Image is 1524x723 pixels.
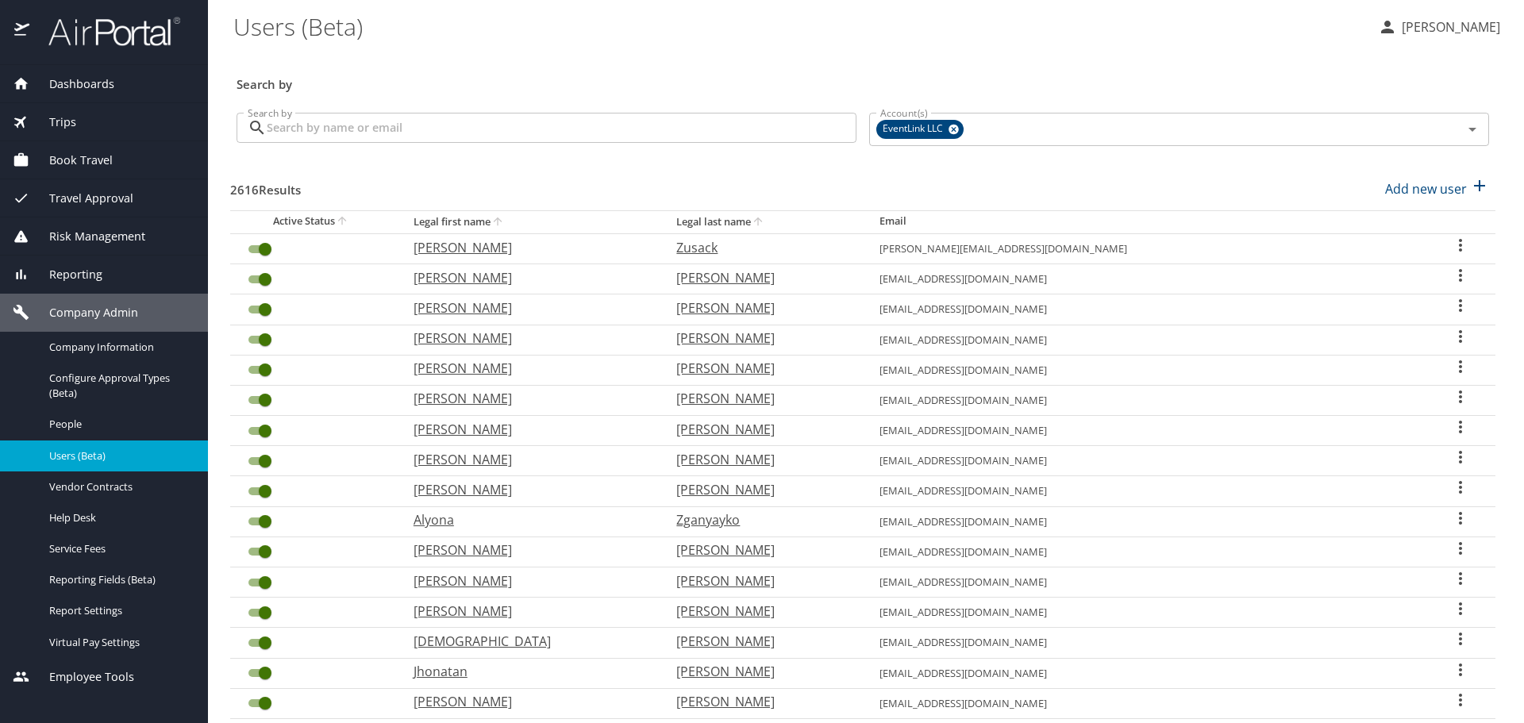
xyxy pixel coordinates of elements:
[867,598,1426,628] td: [EMAIL_ADDRESS][DOMAIN_NAME]
[49,479,189,494] span: Vendor Contracts
[867,446,1426,476] td: [EMAIL_ADDRESS][DOMAIN_NAME]
[230,210,401,233] th: Active Status
[414,359,645,378] p: [PERSON_NAME]
[29,113,76,131] span: Trips
[29,228,145,245] span: Risk Management
[676,662,847,681] p: [PERSON_NAME]
[676,540,847,560] p: [PERSON_NAME]
[414,420,645,439] p: [PERSON_NAME]
[676,389,847,408] p: [PERSON_NAME]
[867,325,1426,355] td: [EMAIL_ADDRESS][DOMAIN_NAME]
[676,632,847,651] p: [PERSON_NAME]
[676,692,847,711] p: [PERSON_NAME]
[29,152,113,169] span: Book Travel
[867,506,1426,536] td: [EMAIL_ADDRESS][DOMAIN_NAME]
[676,329,847,348] p: [PERSON_NAME]
[867,355,1426,385] td: [EMAIL_ADDRESS][DOMAIN_NAME]
[867,476,1426,506] td: [EMAIL_ADDRESS][DOMAIN_NAME]
[49,448,189,463] span: Users (Beta)
[1385,179,1467,198] p: Add new user
[676,510,847,529] p: Zganyayko
[1379,171,1495,206] button: Add new user
[414,510,645,529] p: Alyona
[867,536,1426,567] td: [EMAIL_ADDRESS][DOMAIN_NAME]
[414,602,645,621] p: [PERSON_NAME]
[867,233,1426,263] td: [PERSON_NAME][EMAIL_ADDRESS][DOMAIN_NAME]
[414,238,645,257] p: [PERSON_NAME]
[676,359,847,378] p: [PERSON_NAME]
[676,602,847,621] p: [PERSON_NAME]
[29,266,102,283] span: Reporting
[49,510,189,525] span: Help Desk
[414,632,645,651] p: [DEMOGRAPHIC_DATA]
[14,16,31,47] img: icon-airportal.png
[676,420,847,439] p: [PERSON_NAME]
[49,541,189,556] span: Service Fees
[237,66,1489,94] h3: Search by
[676,480,847,499] p: [PERSON_NAME]
[867,294,1426,325] td: [EMAIL_ADDRESS][DOMAIN_NAME]
[401,210,664,233] th: Legal first name
[414,329,645,348] p: [PERSON_NAME]
[1461,118,1484,140] button: Open
[414,298,645,317] p: [PERSON_NAME]
[867,264,1426,294] td: [EMAIL_ADDRESS][DOMAIN_NAME]
[876,120,964,139] div: EventLink LLC
[414,540,645,560] p: [PERSON_NAME]
[867,416,1426,446] td: [EMAIL_ADDRESS][DOMAIN_NAME]
[414,571,645,590] p: [PERSON_NAME]
[676,238,847,257] p: Zusack
[49,371,189,401] span: Configure Approval Types (Beta)
[414,662,645,681] p: Jhonatan
[867,210,1426,233] th: Email
[876,121,952,137] span: EventLink LLC
[29,668,134,686] span: Employee Tools
[1372,13,1507,41] button: [PERSON_NAME]
[49,603,189,618] span: Report Settings
[335,214,351,229] button: sort
[233,2,1365,51] h1: Users (Beta)
[676,268,847,287] p: [PERSON_NAME]
[49,417,189,432] span: People
[414,389,645,408] p: [PERSON_NAME]
[49,572,189,587] span: Reporting Fields (Beta)
[867,628,1426,658] td: [EMAIL_ADDRESS][DOMAIN_NAME]
[491,215,506,230] button: sort
[49,635,189,650] span: Virtual Pay Settings
[49,340,189,355] span: Company Information
[867,385,1426,415] td: [EMAIL_ADDRESS][DOMAIN_NAME]
[414,692,645,711] p: [PERSON_NAME]
[31,16,180,47] img: airportal-logo.png
[676,450,847,469] p: [PERSON_NAME]
[414,268,645,287] p: [PERSON_NAME]
[230,171,301,199] h3: 2616 Results
[664,210,866,233] th: Legal last name
[267,113,856,143] input: Search by name or email
[414,450,645,469] p: [PERSON_NAME]
[29,304,138,321] span: Company Admin
[867,567,1426,598] td: [EMAIL_ADDRESS][DOMAIN_NAME]
[414,480,645,499] p: [PERSON_NAME]
[751,215,767,230] button: sort
[867,688,1426,718] td: [EMAIL_ADDRESS][DOMAIN_NAME]
[676,298,847,317] p: [PERSON_NAME]
[1397,17,1500,37] p: [PERSON_NAME]
[29,75,114,93] span: Dashboards
[867,658,1426,688] td: [EMAIL_ADDRESS][DOMAIN_NAME]
[676,571,847,590] p: [PERSON_NAME]
[29,190,133,207] span: Travel Approval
